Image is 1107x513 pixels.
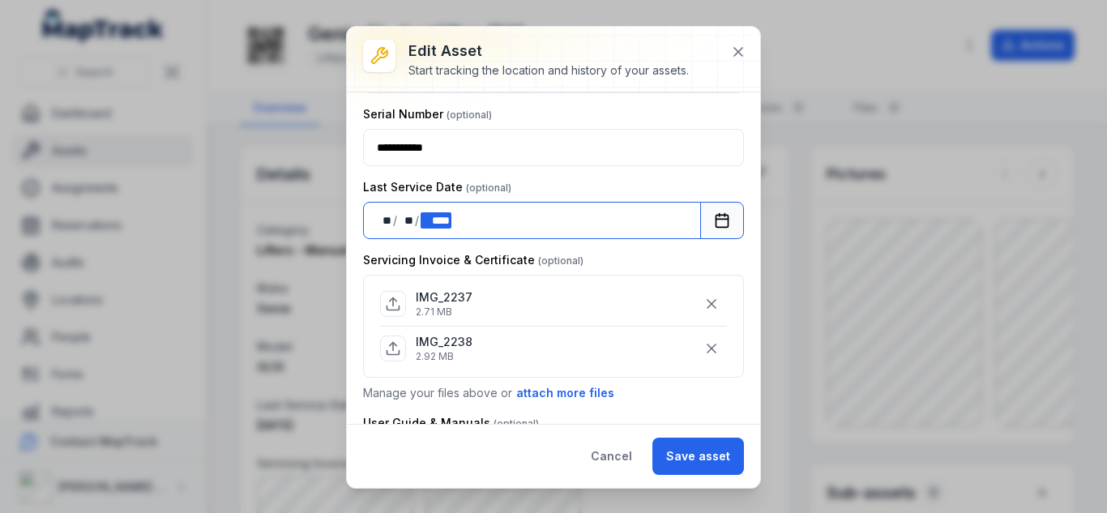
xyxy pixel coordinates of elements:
[416,289,472,306] p: IMG_2237
[377,212,393,229] div: day,
[416,334,472,350] p: IMG_2238
[393,212,399,229] div: /
[415,212,421,229] div: /
[416,306,472,318] p: 2.71 MB
[363,252,583,268] label: Servicing Invoice & Certificate
[515,384,615,402] button: attach more files
[363,415,539,431] label: User Guide & Manuals
[399,212,415,229] div: month,
[421,212,451,229] div: year,
[416,350,472,363] p: 2.92 MB
[408,62,689,79] div: Start tracking the location and history of your assets.
[408,40,689,62] h3: Edit asset
[700,202,744,239] button: Calendar
[363,179,511,195] label: Last Service Date
[363,106,492,122] label: Serial Number
[652,438,744,475] button: Save asset
[577,438,646,475] button: Cancel
[363,384,744,402] p: Manage your files above or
